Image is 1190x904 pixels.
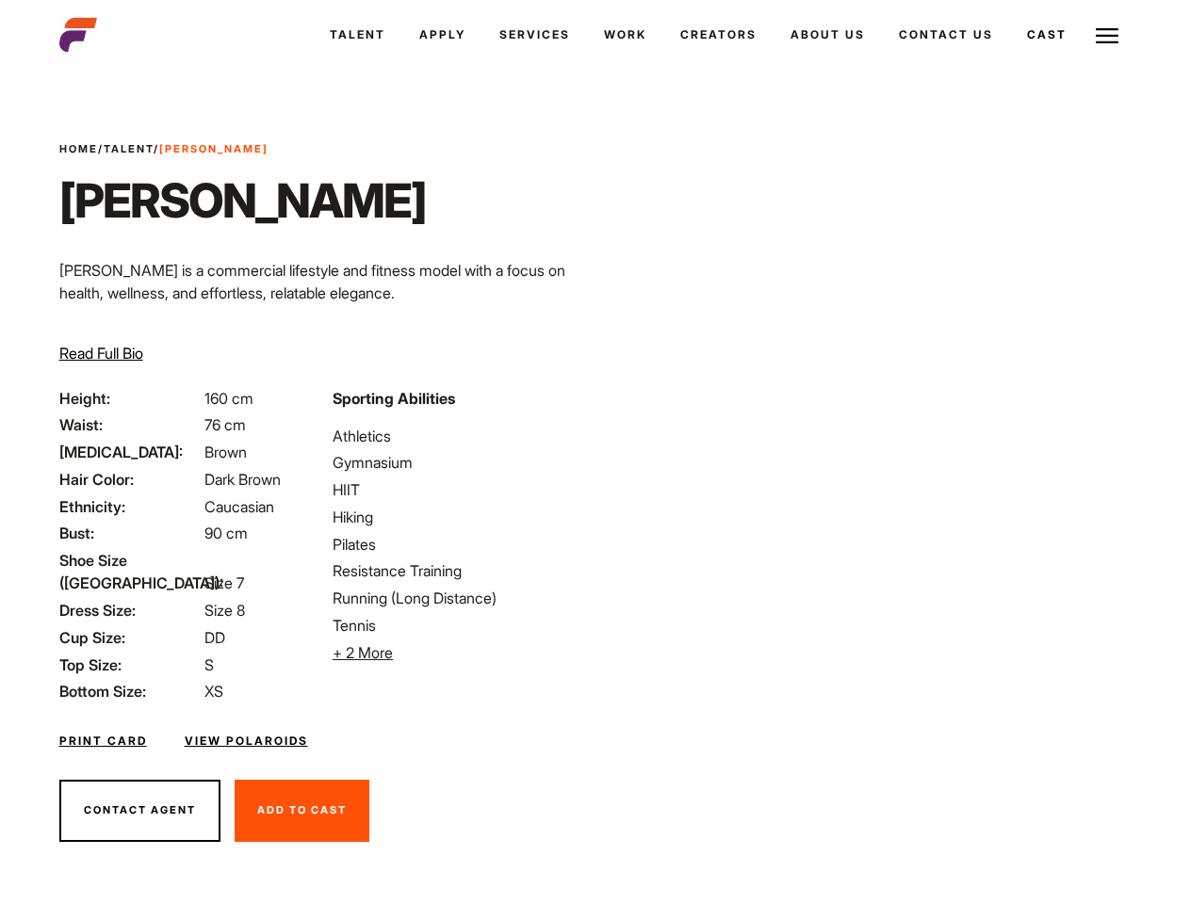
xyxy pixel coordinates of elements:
[333,506,583,528] li: Hiking
[204,682,223,701] span: XS
[1096,24,1118,47] img: Burger icon
[774,9,882,60] a: About Us
[587,9,663,60] a: Work
[59,342,143,364] button: Read Full Bio
[59,172,426,229] h1: [PERSON_NAME]
[482,9,587,60] a: Services
[59,142,98,155] a: Home
[204,655,214,674] span: S
[59,654,201,676] span: Top Size:
[333,425,583,447] li: Athletics
[104,142,154,155] a: Talent
[204,524,248,542] span: 90 cm
[257,803,347,816] span: Add To Cast
[204,601,245,620] span: Size 8
[59,16,97,54] img: cropped-aefm-brand-fav-22-square.png
[663,9,774,60] a: Creators
[59,522,201,544] span: Bust:
[185,733,308,750] a: View Polaroids
[59,599,201,621] span: Dress Size:
[235,780,369,842] button: Add To Cast
[1010,9,1084,60] a: Cast
[204,443,247,461] span: Brown
[333,478,583,501] li: HIIT
[59,680,201,702] span: Bottom Size:
[204,628,225,647] span: DD
[159,142,269,155] strong: [PERSON_NAME]
[402,9,482,60] a: Apply
[204,389,253,408] span: 160 cm
[333,389,455,408] strong: Sporting Abilities
[59,626,201,649] span: Cup Size:
[59,495,201,518] span: Ethnicity:
[59,441,201,463] span: [MEDICAL_DATA]:
[333,559,583,582] li: Resistance Training
[59,733,147,750] a: Print Card
[313,9,402,60] a: Talent
[333,587,583,609] li: Running (Long Distance)
[59,319,584,387] p: Through her modeling and wellness brand, HEAL, she inspires others on their wellness journeys—cha...
[59,413,201,436] span: Waist:
[333,533,583,556] li: Pilates
[59,549,201,594] span: Shoe Size ([GEOGRAPHIC_DATA]):
[204,470,281,489] span: Dark Brown
[59,780,220,842] button: Contact Agent
[333,451,583,474] li: Gymnasium
[204,497,274,516] span: Caucasian
[204,573,244,592] span: Size 7
[333,614,583,637] li: Tennis
[882,9,1010,60] a: Contact Us
[59,468,201,491] span: Hair Color:
[59,387,201,410] span: Height:
[333,643,393,662] span: + 2 More
[59,344,143,363] span: Read Full Bio
[204,415,246,434] span: 76 cm
[59,141,269,157] span: / /
[59,259,584,304] p: [PERSON_NAME] is a commercial lifestyle and fitness model with a focus on health, wellness, and e...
